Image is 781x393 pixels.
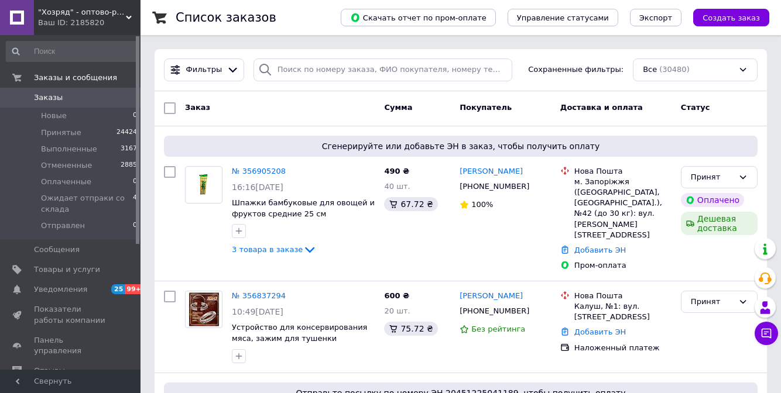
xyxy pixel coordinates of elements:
[232,245,303,254] span: 3 товара в заказе
[460,182,529,191] span: [PHONE_NUMBER]
[508,9,618,26] button: Управление статусами
[471,200,493,209] span: 100%
[121,160,137,171] span: 2885
[6,41,138,62] input: Поиск
[117,127,137,138] span: 24424
[232,245,317,254] a: 3 товара в заказе
[133,220,137,231] span: 0
[691,296,734,308] div: Принят
[232,198,375,218] a: Шпажки бамбуковые для овощей и фруктов средние 25 см
[384,291,409,300] span: 600 ₴
[34,244,80,255] span: Сообщения
[41,193,133,214] span: Ожидает отпраки со склада
[341,9,496,26] button: Скачать отчет по пром-оплате
[169,140,753,152] span: Сгенерируйте или добавьте ЭН в заказ, чтобы получить оплату
[681,103,710,112] span: Статус
[41,160,92,171] span: Отмененные
[630,9,681,26] button: Экспорт
[574,166,672,177] div: Нова Пошта
[254,58,512,81] input: Поиск по номеру заказа, ФИО покупателя, номеру телефона, Email, номеру накладной
[460,291,523,302] a: [PERSON_NAME]
[574,327,626,336] a: Добавить ЭН
[574,343,672,353] div: Наложенный платеж
[681,193,744,207] div: Оплачено
[133,111,137,121] span: 0
[191,167,217,203] img: Фото товару
[186,64,222,75] span: Фильтры
[384,322,437,336] div: 75.72 ₴
[659,65,690,74] span: (30480)
[176,11,276,25] h1: Список заказов
[133,177,137,187] span: 0
[384,103,412,112] span: Сумма
[528,64,624,75] span: Сохраненные фильтры:
[187,291,221,327] img: Фото товару
[185,166,222,204] a: Фото товару
[681,13,769,22] a: Создать заказ
[38,7,126,18] span: "Хозряд" - оптово-роздрібний інтернет-магазин господарських і побутових товарів
[755,322,778,345] button: Чат с покупателем
[34,366,65,376] span: Отзывы
[574,301,672,322] div: Калуш, №1: вул. [STREET_ADDRESS]
[460,103,512,112] span: Покупатель
[41,111,67,121] span: Новые
[643,64,657,75] span: Все
[125,284,144,294] span: 99+
[232,291,286,300] a: № 356837294
[460,306,529,315] span: [PHONE_NUMBER]
[691,171,734,184] div: Принят
[574,260,672,271] div: Пром-оплата
[34,304,108,325] span: Показатели работы компании
[574,291,672,301] div: Нова Пошта
[703,13,760,22] span: Создать заказ
[574,246,626,254] a: Добавить ЭН
[232,182,283,192] span: 16:16[DATE]
[41,177,91,187] span: Оплаченные
[560,103,643,112] span: Доставка и оплата
[232,323,367,343] a: Устройство для консервирования мяса, зажим для тушенки
[693,9,769,26] button: Создать заказ
[384,167,409,175] span: 490 ₴
[471,325,525,333] span: Без рейтинга
[111,284,125,294] span: 25
[185,103,210,112] span: Заказ
[350,12,487,23] span: Скачать отчет по пром-оплате
[34,264,100,275] span: Товары и услуги
[232,167,286,175] a: № 356905208
[133,193,137,214] span: 4
[574,177,672,240] div: м. Запоріжжя ([GEOGRAPHIC_DATA], [GEOGRAPHIC_DATA].), №42 (до 30 кг): вул. [PERSON_NAME][STREET_A...
[384,182,410,191] span: 40 шт.
[460,166,523,177] a: [PERSON_NAME]
[384,306,410,315] span: 20 шт.
[517,13,609,22] span: Управление статусами
[34,335,108,356] span: Панель управления
[232,307,283,316] span: 10:49[DATE]
[639,13,672,22] span: Экспорт
[384,197,437,211] div: 67.72 ₴
[185,291,222,328] a: Фото товару
[34,92,63,103] span: Заказы
[34,73,117,83] span: Заказы и сообщения
[41,220,85,231] span: Отправлен
[681,212,758,235] div: Дешевая доставка
[41,127,81,138] span: Принятые
[41,144,97,154] span: Выполненные
[121,144,137,154] span: 3167
[34,284,87,295] span: Уведомления
[38,18,141,28] div: Ваш ID: 2185820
